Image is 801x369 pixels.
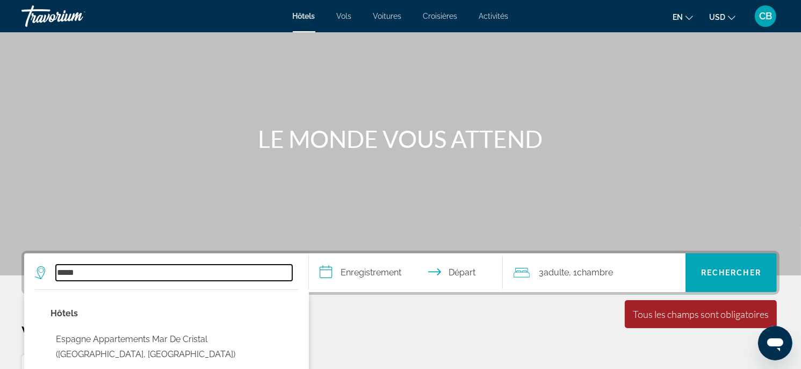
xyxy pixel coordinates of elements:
button: Changer de devise [709,9,735,25]
button: Sélectionnez la date d’arrivée et de départ [309,253,502,292]
div: Tous les champs sont obligatoires [633,308,769,320]
a: Activités [479,12,509,20]
a: Hôtels [293,12,315,20]
button: Voyageurs : 3 adultes, 0 enfants [503,253,685,292]
a: Croisières [423,12,458,20]
a: Travorium [21,2,129,30]
h1: LE MONDE VOUS ATTEND [199,125,602,153]
button: Sélectionnez l’hôtel : Spain Apartments Mar de Cristal (Cartagena, ES) [50,329,298,365]
p: Options d’hôtel [50,306,298,321]
input: Rechercher une destination hôtelière [56,265,292,281]
p: Vos recherches récentes [21,322,780,343]
a: Vols [337,12,352,20]
span: CB [759,11,772,22]
iframe: Bouton de lancement de la fenêtre de messagerie [758,326,792,360]
span: Chambre [578,267,614,278]
span: en [673,13,683,22]
span: Adulte [544,267,569,278]
font: 3 [539,267,544,278]
span: Rechercher [701,268,761,277]
font: , 1 [569,267,578,278]
div: Widget de recherche [24,253,777,292]
button: Rechercher [685,253,777,292]
a: Voitures [373,12,402,20]
button: Menu utilisateur [752,5,780,27]
button: Changer la langue [673,9,693,25]
span: USD [709,13,725,22]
